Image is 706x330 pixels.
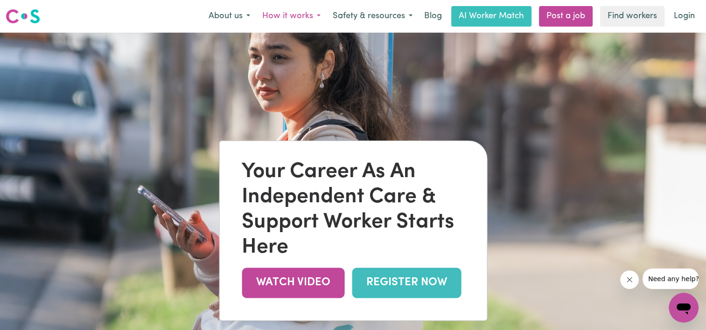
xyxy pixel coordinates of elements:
[6,6,40,27] a: Careseekers logo
[6,7,56,14] span: Need any help?
[242,268,344,298] a: WATCH VIDEO
[620,270,639,289] iframe: Close message
[643,268,699,289] iframe: Message from company
[242,159,464,260] div: Your Career As An Independent Care & Support Worker Starts Here
[539,6,593,27] a: Post a job
[327,7,419,26] button: Safety & resources
[451,6,531,27] a: AI Worker Match
[669,293,699,323] iframe: Button to launch messaging window
[352,268,461,298] a: REGISTER NOW
[419,6,447,27] a: Blog
[668,6,700,27] a: Login
[256,7,327,26] button: How it works
[203,7,256,26] button: About us
[600,6,664,27] a: Find workers
[6,8,40,25] img: Careseekers logo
